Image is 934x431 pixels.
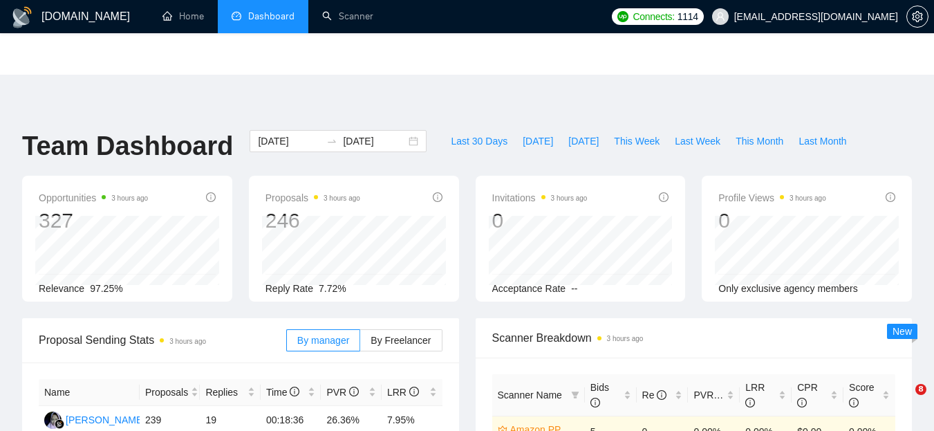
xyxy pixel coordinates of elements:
span: info-circle [590,398,600,407]
span: New [893,326,912,337]
time: 3 hours ago [111,194,148,202]
div: 327 [39,208,148,234]
span: Proposals [145,385,188,400]
img: AA [44,412,62,429]
span: filter [568,385,582,405]
span: info-circle [797,398,807,407]
span: 97.25% [90,283,122,294]
span: This Week [614,134,660,149]
time: 3 hours ago [607,335,644,342]
span: filter [571,391,579,399]
div: [PERSON_NAME] [66,412,145,428]
span: Scanner Breakdown [492,329,896,347]
div: 0 [718,208,826,234]
time: 3 hours ago [790,194,826,202]
span: Relevance [39,283,84,294]
span: info-circle [886,192,895,202]
span: info-circle [290,387,299,396]
button: This Month [728,130,791,152]
th: Replies [200,379,261,406]
span: CPR [797,382,818,408]
span: info-circle [349,387,359,396]
span: Replies [205,385,245,400]
button: [DATE] [561,130,606,152]
span: [DATE] [523,134,553,149]
h1: Team Dashboard [22,130,233,163]
div: 246 [265,208,360,234]
span: info-circle [409,387,419,396]
span: Only exclusive agency members [718,283,858,294]
span: Reply Rate [265,283,313,294]
span: info-circle [659,192,669,202]
span: to [326,136,337,147]
iframe: Intercom live chat [887,384,920,417]
span: 7.72% [319,283,346,294]
button: This Week [606,130,667,152]
span: LRR [387,387,419,398]
span: info-circle [745,398,755,407]
span: Proposals [265,190,360,206]
time: 3 hours ago [169,338,206,345]
span: Proposal Sending Stats [39,331,286,349]
span: info-circle [849,398,859,407]
span: swap-right [326,136,337,147]
input: End date [343,134,406,149]
a: AA[PERSON_NAME] [44,414,145,425]
span: Bids [590,382,609,408]
span: Invitations [492,190,588,206]
span: Score [849,382,875,408]
span: LRR [745,382,765,408]
button: Last 30 Days [443,130,515,152]
span: Last 30 Days [451,134,507,149]
span: This Month [736,134,783,149]
span: Opportunities [39,190,148,206]
span: PVR [693,389,726,401]
div: 0 [492,208,588,234]
span: 8 [915,384,926,395]
span: Acceptance Rate [492,283,566,294]
span: info-circle [433,192,442,202]
button: [DATE] [515,130,561,152]
span: [DATE] [568,134,599,149]
span: Re [642,389,667,401]
img: gigradar-bm.png [55,419,64,429]
span: Time [266,387,299,398]
span: Last Month [798,134,846,149]
span: -- [571,283,577,294]
time: 3 hours ago [551,194,588,202]
button: Last Month [791,130,854,152]
span: By Freelancer [371,335,431,346]
button: Last Week [667,130,728,152]
input: Start date [258,134,321,149]
th: Name [39,379,140,406]
span: Scanner Name [498,389,562,401]
time: 3 hours ago [324,194,360,202]
span: PVR [326,387,359,398]
span: Profile Views [718,190,826,206]
th: Proposals [140,379,200,406]
span: info-circle [657,390,666,400]
span: By manager [297,335,349,346]
span: Last Week [675,134,720,149]
span: info-circle [206,192,216,202]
